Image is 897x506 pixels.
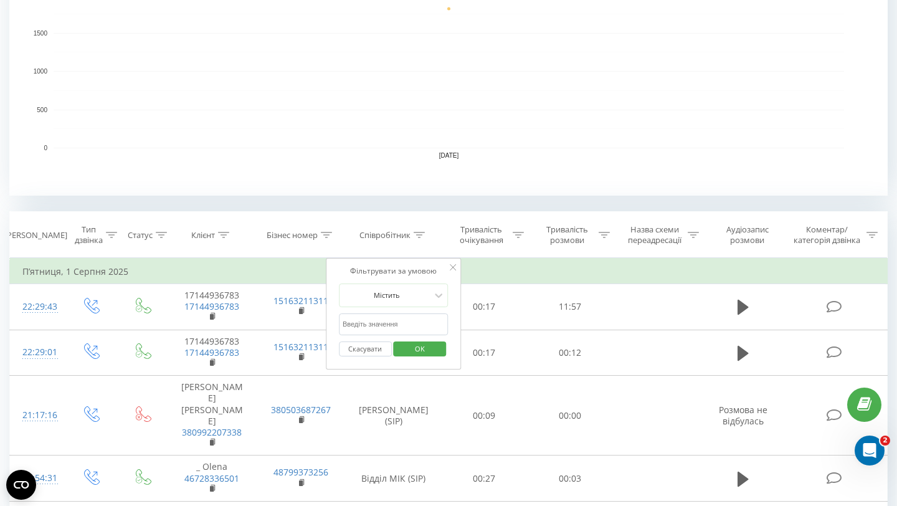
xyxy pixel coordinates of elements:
div: Назва схеми переадресації [624,224,685,246]
a: 17144936783 [184,300,239,312]
td: 00:12 [527,330,613,376]
div: [PERSON_NAME] [4,230,67,241]
div: Тривалість розмови [538,224,596,246]
div: 22:29:01 [22,340,52,365]
td: 00:03 [527,456,613,502]
div: Клієнт [191,230,215,241]
td: П’ятниця, 1 Серпня 2025 [10,259,888,284]
button: Open CMP widget [6,470,36,500]
button: Скасувати [339,341,392,357]
text: 1000 [34,68,48,75]
div: Тип дзвінка [75,224,103,246]
td: 17144936783 [168,330,257,376]
td: 17144936783 [168,284,257,330]
div: 22:29:43 [22,295,52,319]
td: 00:09 [442,376,528,456]
td: Відділ МІК (SIP) [346,456,442,502]
td: _ Olena [168,456,257,502]
td: 11:57 [527,284,613,330]
a: 380992207338 [182,426,242,438]
a: 48799373256 [273,466,328,478]
td: [PERSON_NAME] [PERSON_NAME] [168,376,257,456]
a: 380503687267 [271,404,331,416]
td: 00:17 [442,284,528,330]
div: Співробітник [359,230,411,241]
input: Введіть значення [339,313,448,335]
a: 46728336501 [184,472,239,484]
text: [DATE] [439,152,459,159]
a: 17144936783 [184,346,239,358]
div: Аудіозапис розмови [713,224,781,246]
div: Тривалість очікування [453,224,510,246]
button: OK [394,341,447,357]
iframe: Intercom live chat [855,436,885,465]
div: 21:17:16 [22,403,52,427]
span: 2 [880,436,890,446]
div: Коментар/категорія дзвінка [790,224,863,246]
div: Бізнес номер [267,230,318,241]
div: 20:54:31 [22,466,52,490]
div: Фільтрувати за умовою [339,265,448,277]
td: 00:27 [442,456,528,502]
td: 00:17 [442,330,528,376]
text: 0 [44,145,47,151]
a: 15163211311 [273,295,328,307]
span: Розмова не відбулась [719,404,767,427]
span: OK [402,339,437,358]
text: 500 [37,107,47,113]
a: 15163211311 [273,341,328,353]
td: [PERSON_NAME] (SIP) [346,376,442,456]
div: Статус [128,230,153,241]
td: 00:00 [527,376,613,456]
text: 1500 [34,30,48,37]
